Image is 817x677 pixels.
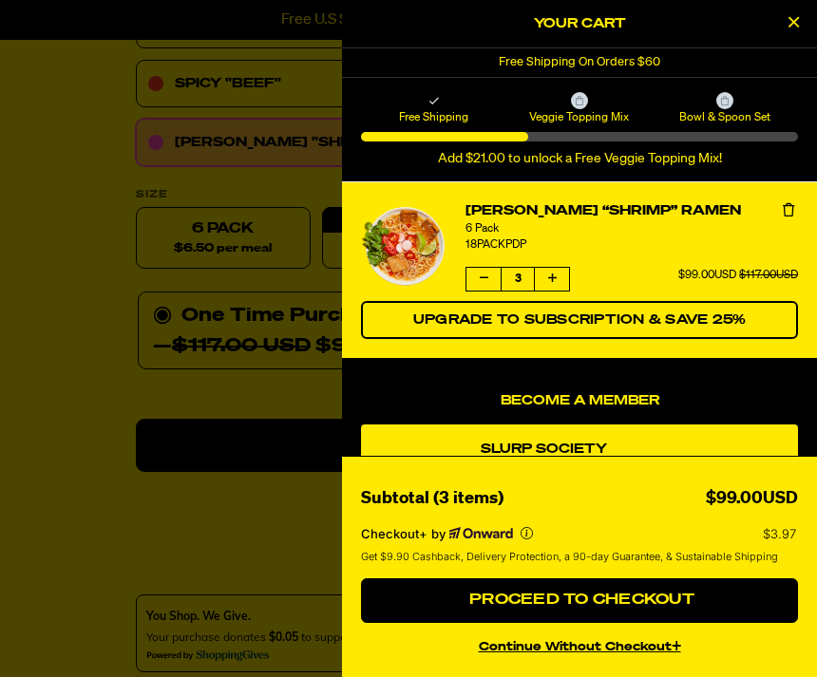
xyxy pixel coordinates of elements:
span: Free Shipping [364,109,503,124]
span: Veggie Topping Mix [509,109,649,124]
button: Remove Tom Yum “Shrimp” Ramen [779,201,798,220]
span: $117.00USD [739,270,798,281]
h2: Your Cart [361,9,798,38]
span: Checkout+ [361,526,427,541]
a: View details for Tom Yum “Shrimp” Ramen [361,205,446,288]
span: Subtotal (3 items) [361,490,503,507]
button: Decrease quantity of Tom Yum “Shrimp” Ramen [466,268,501,291]
img: Tom Yum “Shrimp” Ramen [361,205,446,288]
button: continue without Checkout+ [361,630,798,658]
div: $99.00USD [706,485,798,513]
p: $3.97 [763,526,798,541]
button: Close Cart [779,9,807,38]
span: by [431,526,446,541]
h4: Become a Member [361,393,798,409]
div: 1 of 1 [342,48,817,77]
div: Add $21.00 to unlock a Free Veggie Topping Mix! [361,151,798,167]
div: 6 Pack [465,221,798,236]
a: Powered by Onward [449,527,513,540]
a: [PERSON_NAME] “Shrimp” Ramen [465,201,798,221]
a: View Slurp Society Membership [481,440,688,478]
div: product [361,424,798,583]
span: Proceed to Checkout [465,592,694,608]
button: More info [521,527,533,539]
span: Get $9.90 Cashback, Delivery Protection, a 90-day Guarantee, & Sustainable Shipping [361,549,778,565]
button: Increase quantity of Tom Yum “Shrimp” Ramen [535,268,569,291]
span: 3 [501,268,535,291]
li: product [361,182,798,358]
div: 18PACKPDP [465,236,798,254]
span: $99.00USD [678,270,736,281]
section: Checkout+ [361,513,798,578]
button: Switch Tom Yum “Shrimp” Ramen to a Subscription [361,301,798,339]
span: Bowl & Spoon Set [655,109,795,124]
span: Upgrade to Subscription & Save 25% [413,313,747,327]
button: Proceed to Checkout [361,578,798,624]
